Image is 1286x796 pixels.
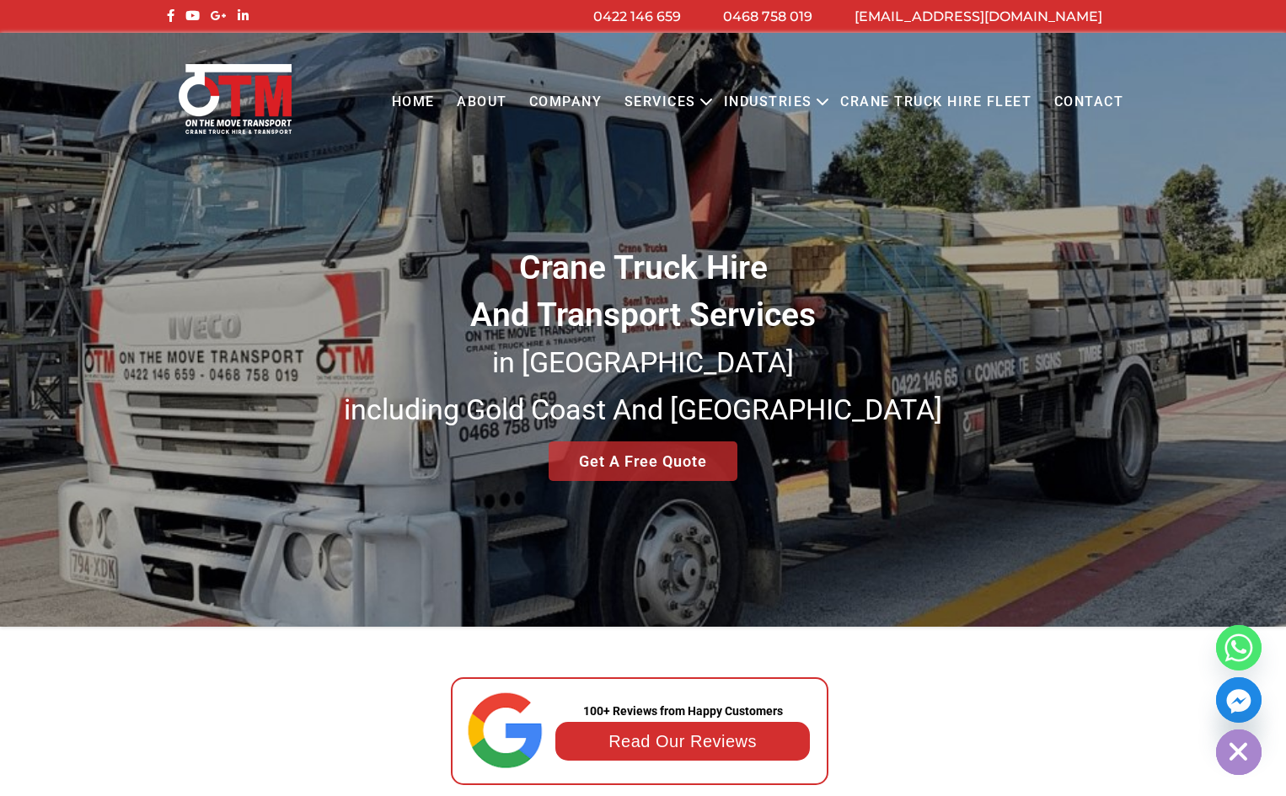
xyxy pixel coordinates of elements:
[344,345,942,426] small: in [GEOGRAPHIC_DATA] including Gold Coast And [GEOGRAPHIC_DATA]
[380,79,445,126] a: Home
[446,79,518,126] a: About
[583,704,783,718] strong: 100+ Reviews from Happy Customers
[723,8,812,24] a: 0468 758 019
[614,79,707,126] a: Services
[608,732,757,751] a: Read Our Reviews
[549,441,737,481] a: Get A Free Quote
[593,8,681,24] a: 0422 146 659
[1216,677,1262,723] a: Facebook_Messenger
[713,79,823,126] a: Industries
[829,79,1042,126] a: Crane Truck Hire Fleet
[518,79,614,126] a: COMPANY
[855,8,1102,24] a: [EMAIL_ADDRESS][DOMAIN_NAME]
[1042,79,1134,126] a: Contact
[1216,625,1262,670] a: Whatsapp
